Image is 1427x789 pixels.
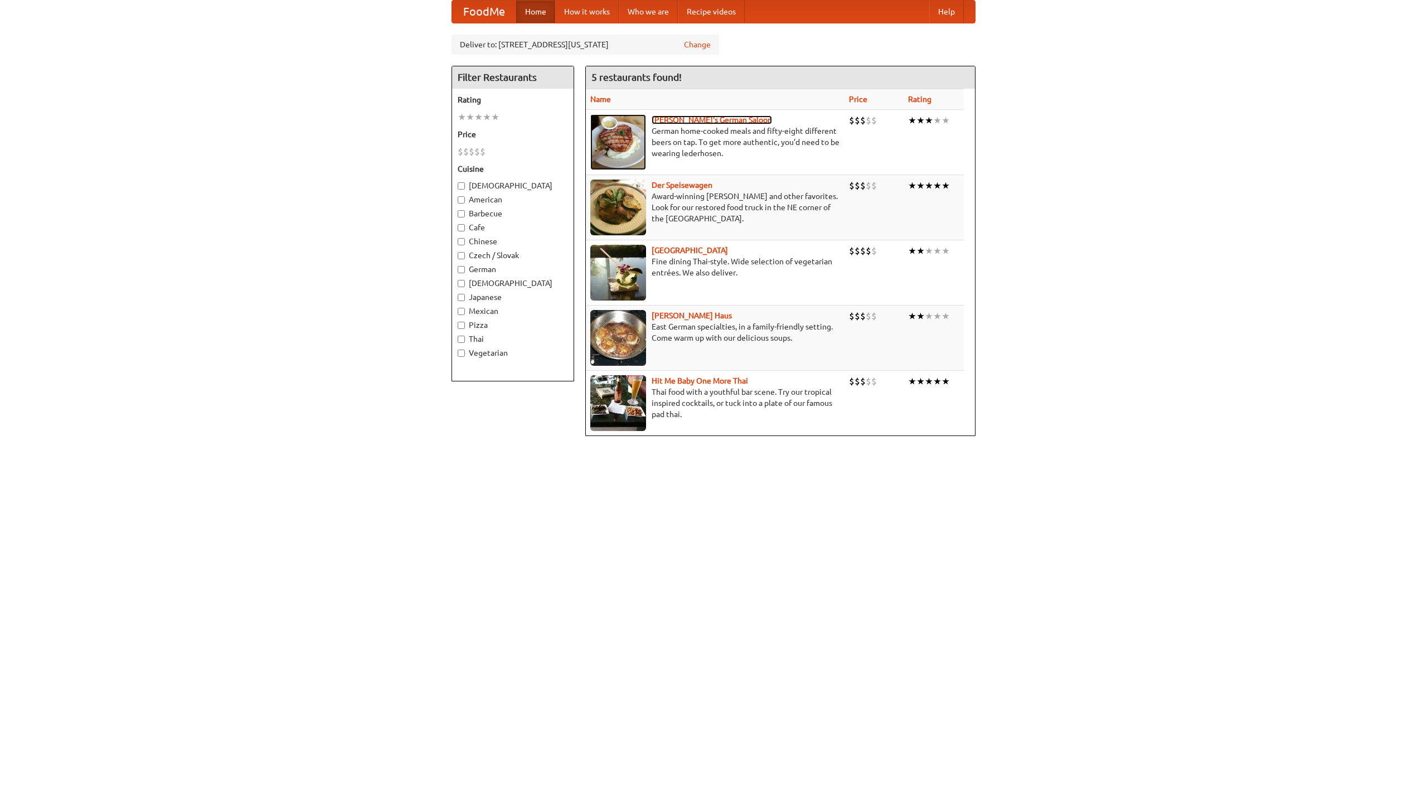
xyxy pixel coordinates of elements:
input: Mexican [458,308,465,315]
h5: Cuisine [458,163,568,175]
input: Japanese [458,294,465,301]
li: $ [860,375,866,388]
img: babythai.jpg [590,375,646,431]
li: $ [855,310,860,322]
li: ★ [908,310,916,322]
label: [DEMOGRAPHIC_DATA] [458,180,568,191]
li: ★ [491,111,499,123]
li: $ [871,245,877,257]
li: $ [866,180,871,192]
li: $ [849,375,855,388]
img: speisewagen.jpg [590,180,646,235]
li: $ [866,310,871,322]
li: $ [871,114,877,127]
li: $ [849,245,855,257]
li: $ [860,245,866,257]
li: ★ [466,111,474,123]
input: Vegetarian [458,350,465,357]
label: Chinese [458,236,568,247]
li: $ [871,310,877,322]
label: Czech / Slovak [458,250,568,261]
li: ★ [941,114,950,127]
li: $ [871,180,877,192]
li: $ [871,375,877,388]
a: Help [929,1,964,23]
label: Vegetarian [458,347,568,359]
li: ★ [483,111,491,123]
li: ★ [916,180,925,192]
li: $ [866,375,871,388]
li: $ [855,114,860,127]
label: Thai [458,333,568,345]
li: $ [463,146,469,158]
li: $ [860,310,866,322]
b: Der Speisewagen [652,181,712,190]
li: ★ [908,114,916,127]
a: Who we are [619,1,678,23]
a: FoodMe [452,1,516,23]
li: ★ [916,375,925,388]
a: Change [684,39,711,50]
input: German [458,266,465,273]
li: ★ [916,114,925,127]
li: $ [849,114,855,127]
img: kohlhaus.jpg [590,310,646,366]
li: ★ [908,375,916,388]
li: $ [866,245,871,257]
li: $ [849,310,855,322]
li: ★ [458,111,466,123]
li: $ [860,114,866,127]
p: Fine dining Thai-style. Wide selection of vegetarian entrées. We also deliver. [590,256,840,278]
label: Japanese [458,292,568,303]
input: Barbecue [458,210,465,217]
a: Price [849,95,867,104]
a: [GEOGRAPHIC_DATA] [652,246,728,255]
label: Pizza [458,320,568,331]
li: ★ [941,310,950,322]
li: $ [855,375,860,388]
li: ★ [916,310,925,322]
label: Mexican [458,306,568,317]
div: Deliver to: [STREET_ADDRESS][US_STATE] [452,35,719,55]
a: Home [516,1,555,23]
ng-pluralize: 5 restaurants found! [591,72,682,83]
li: $ [866,114,871,127]
li: ★ [941,375,950,388]
li: ★ [933,180,941,192]
img: esthers.jpg [590,114,646,170]
p: German home-cooked meals and fifty-eight different beers on tap. To get more authentic, you'd nee... [590,125,840,159]
li: $ [855,180,860,192]
a: [PERSON_NAME] Haus [652,311,732,320]
h5: Rating [458,94,568,105]
li: ★ [474,111,483,123]
a: Name [590,95,611,104]
li: ★ [925,310,933,322]
li: $ [855,245,860,257]
input: Cafe [458,224,465,231]
li: ★ [916,245,925,257]
a: [PERSON_NAME]'s German Saloon [652,115,772,124]
label: American [458,194,568,205]
li: ★ [941,245,950,257]
li: $ [849,180,855,192]
h5: Price [458,129,568,140]
li: ★ [925,180,933,192]
li: ★ [933,310,941,322]
input: Chinese [458,238,465,245]
a: Recipe videos [678,1,745,23]
li: $ [474,146,480,158]
img: satay.jpg [590,245,646,301]
input: Thai [458,336,465,343]
label: Barbecue [458,208,568,219]
li: $ [458,146,463,158]
input: [DEMOGRAPHIC_DATA] [458,280,465,287]
label: Cafe [458,222,568,233]
label: [DEMOGRAPHIC_DATA] [458,278,568,289]
a: Hit Me Baby One More Thai [652,376,748,385]
input: American [458,196,465,204]
p: East German specialties, in a family-friendly setting. Come warm up with our delicious soups. [590,321,840,343]
li: $ [860,180,866,192]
